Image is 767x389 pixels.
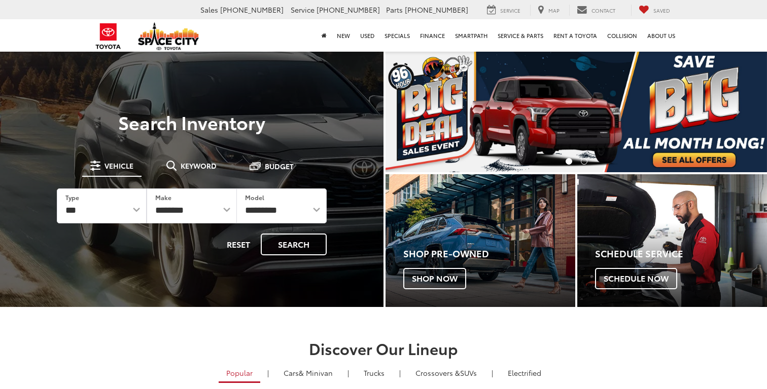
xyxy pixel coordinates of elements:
[386,51,767,172] img: Big Deal Sales Event
[403,268,466,289] span: Shop Now
[642,19,680,52] a: About Us
[631,5,678,16] a: My Saved Vehicles
[450,19,493,52] a: SmartPath
[299,368,333,378] span: & Minivan
[276,364,340,381] a: Cars
[479,5,528,16] a: Service
[548,7,560,14] span: Map
[566,158,572,165] li: Go to slide number 1.
[386,71,443,152] button: Click to view previous picture.
[408,364,484,381] a: SUVs
[89,20,127,53] img: Toyota
[155,193,171,202] label: Make
[317,5,380,15] span: [PHONE_NUMBER]
[261,234,327,255] button: Search
[138,22,199,50] img: Space City Toyota
[200,5,218,15] span: Sales
[602,19,642,52] a: Collision
[653,7,670,14] span: Saved
[548,19,602,52] a: Rent a Toyota
[245,193,264,202] label: Model
[181,162,217,169] span: Keyword
[386,5,403,15] span: Parts
[577,174,767,307] div: Toyota
[104,162,133,169] span: Vehicle
[489,368,496,378] li: |
[500,364,549,381] a: Electrified
[220,5,284,15] span: [PHONE_NUMBER]
[332,19,355,52] a: New
[415,19,450,52] a: Finance
[595,249,767,259] h4: Schedule Service
[530,5,567,16] a: Map
[500,7,520,14] span: Service
[265,163,294,170] span: Budget
[317,19,332,52] a: Home
[386,51,767,172] section: Carousel section with vehicle pictures - may contain disclaimers.
[355,19,379,52] a: Used
[405,5,468,15] span: [PHONE_NUMBER]
[710,71,767,152] button: Click to view next picture.
[577,174,767,307] a: Schedule Service Schedule Now
[591,7,615,14] span: Contact
[379,19,415,52] a: Specials
[397,368,403,378] li: |
[219,364,260,383] a: Popular
[43,112,341,132] h3: Search Inventory
[403,249,575,259] h4: Shop Pre-Owned
[345,368,352,378] li: |
[65,193,79,202] label: Type
[415,368,460,378] span: Crossovers &
[595,268,677,289] span: Schedule Now
[291,5,315,15] span: Service
[218,234,259,255] button: Reset
[386,51,767,172] div: carousel slide number 1 of 2
[569,5,623,16] a: Contact
[581,158,587,165] li: Go to slide number 2.
[356,364,392,381] a: Trucks
[386,174,575,307] a: Shop Pre-Owned Shop Now
[493,19,548,52] a: Service & Parts
[386,174,575,307] div: Toyota
[26,340,741,357] h2: Discover Our Lineup
[265,368,271,378] li: |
